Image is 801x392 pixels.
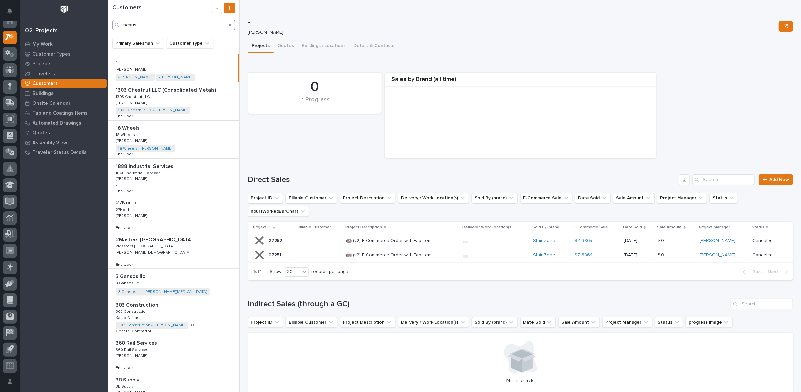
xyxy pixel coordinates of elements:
[692,174,755,185] input: Search
[398,193,469,203] button: Delivery / Work Location(s)
[520,317,556,328] button: Date Sold
[765,269,793,275] button: Next
[624,252,653,258] p: [DATE]
[116,162,175,170] p: 1888 Industrial Services
[20,118,108,128] a: Automated Drawings
[248,264,267,280] p: 1 of 1
[532,224,561,231] p: Sold By (brand)
[462,224,513,231] p: Delivery / Work Location(s)
[248,193,283,203] button: Project ID
[748,269,763,275] span: Back
[116,272,146,280] p: 3 Gansos llc
[33,140,67,146] p: Assembly View
[700,252,735,258] a: [PERSON_NAME]
[20,69,108,79] a: Travelers
[752,238,783,243] p: Canceled
[700,238,735,243] a: [PERSON_NAME]
[112,20,235,30] input: Search
[112,38,164,49] button: Primary Salesman
[248,299,728,309] h1: Indirect Sales (through a GC)
[118,75,152,80] a: - [PERSON_NAME]
[657,193,707,203] button: Project Manager
[248,175,677,185] h1: Direct Sales
[116,301,160,308] p: 303 Construction
[472,317,518,328] button: Sold By (brand)
[108,159,239,196] a: 1888 Industrial Services1888 Industrial Services 1888 Industrial Services1888 Industrial Services...
[108,269,239,297] a: 3 Gansos llc3 Gansos llc 3 Gansos llc3 Gansos llc 3 Gansos llc - [PERSON_NAME][MEDICAL_DATA]
[340,317,395,328] button: Project Description
[33,51,71,57] p: Customer Types
[298,252,300,258] a: -
[116,188,134,194] p: End User
[574,252,593,258] a: SZ 3864
[533,238,555,243] a: Stair Zone
[116,256,117,261] p: -
[116,280,140,286] p: 3 Gansos llc
[116,249,191,255] p: [PERSON_NAME][DEMOGRAPHIC_DATA]
[298,238,300,243] a: -
[33,61,52,67] p: Projects
[248,17,776,27] p: -
[116,346,150,352] p: 360 Rail Services
[116,376,141,383] p: 3B Supply
[118,108,187,113] a: 1303 Chestnut LLC - [PERSON_NAME]
[346,224,382,231] p: Project Description
[116,308,149,314] p: 303 Construction
[248,206,309,217] button: hoursWorkedBarChart
[686,317,733,328] button: progress image
[112,4,212,12] h1: Customers
[624,238,653,243] p: [DATE]
[346,251,433,258] p: 🤖 (v2) E-Commerce Order with Fab Item
[33,81,58,87] p: Customers
[657,224,682,231] p: Sale Amount
[385,76,656,87] div: Sales by Brand (all time)
[118,323,185,328] a: 303 Construction - [PERSON_NAME]
[613,193,655,203] button: Sale Amount
[33,120,81,126] p: Automated Drawings
[33,150,87,156] p: Traveler Status Details
[159,75,192,80] a: - [PERSON_NAME]
[759,174,793,185] a: Add New
[116,151,134,157] p: End User
[768,269,782,275] span: Next
[298,39,349,53] button: Buildings / Locations
[118,290,207,294] a: 3 Gansos llc - [PERSON_NAME][MEDICAL_DATA]
[769,177,789,182] span: Add New
[108,82,239,121] a: 1303 Chestnut LLC (Consolidated Metals)1303 Chestnut LLC (Consolidated Metals) 1303 Chestnut LLC1...
[116,219,117,224] p: -
[710,193,738,203] button: Status
[116,364,134,370] p: End User
[116,183,117,188] p: -
[33,101,71,106] p: Onsite Calendar
[20,138,108,148] a: Assembly View
[731,299,793,309] div: Search
[116,360,117,364] p: -
[259,96,370,110] div: In Progress
[274,39,298,53] button: Quotes
[20,88,108,98] a: Buildings
[116,170,162,175] p: 1888 Industrial Services
[269,237,283,243] p: 27252
[248,317,283,328] button: Project ID
[699,224,730,231] p: Project Manager
[558,317,600,328] button: Sale Amount
[655,317,683,328] button: Status
[248,30,773,35] p: [PERSON_NAME]
[298,224,331,231] p: Billable Customer
[269,251,283,258] p: 27251
[349,39,398,53] button: Details & Contacts
[190,323,194,327] span: + 1
[256,378,785,385] p: No records
[33,110,88,116] p: Fab and Coatings Items
[33,130,50,136] p: Quotes
[575,193,611,203] button: Date Sold
[284,268,300,275] div: 30
[270,269,281,275] p: Show
[259,79,370,95] div: 0
[533,252,555,258] a: Stair Zone
[253,224,272,231] p: Project ID
[116,383,135,389] p: 3B Supply
[33,41,53,47] p: My Work
[20,148,108,157] a: Traveler Status Details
